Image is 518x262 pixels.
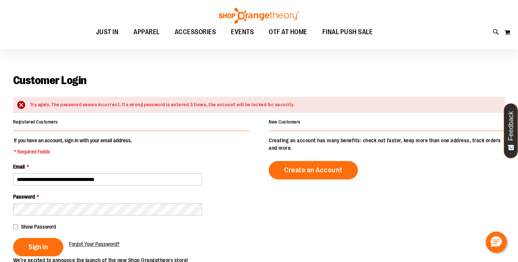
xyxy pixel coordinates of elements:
[486,232,507,253] button: Hello, have a question? Let’s chat.
[269,119,301,125] strong: New Customers
[13,74,87,87] span: Customer Login
[322,24,373,41] span: FINAL PUSH SALE
[508,111,515,141] span: Feedback
[269,137,505,152] p: Creating an account has many benefits: check out faster, keep more than one address, track orders...
[315,24,380,41] a: FINAL PUSH SALE
[28,243,48,251] span: Sign In
[69,241,120,247] span: Forgot Your Password?
[175,24,216,41] span: ACCESSORIES
[504,103,518,158] button: Feedback - Show survey
[218,8,300,24] img: Shop Orangetheory
[269,161,358,179] a: Create an Account
[269,24,307,41] span: OTF AT HOME
[88,24,126,41] a: JUST IN
[133,24,160,41] span: APPAREL
[69,240,120,248] a: Forgot Your Password?
[223,24,261,41] a: EVENTS
[13,119,58,125] strong: Registered Customers
[13,238,63,256] button: Sign In
[231,24,254,41] span: EVENTS
[167,24,224,41] a: ACCESSORIES
[126,24,167,41] a: APPAREL
[13,164,25,170] span: Email
[96,24,119,41] span: JUST IN
[14,148,132,155] span: * Required Fields
[13,194,35,200] span: Password
[13,137,133,155] legend: If you have an account, sign in with your email address.
[21,224,56,230] span: Show Password
[284,166,343,174] span: Create an Account
[261,24,315,41] a: OTF AT HOME
[30,101,497,108] div: Try again. The password seems incorrect. If a wrong password is entered 3 times, the account will...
